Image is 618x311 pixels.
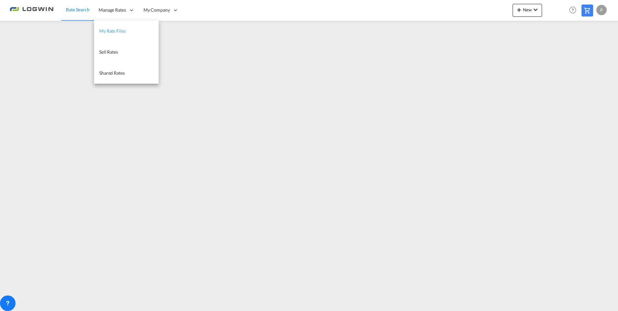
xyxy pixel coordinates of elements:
[66,7,90,12] span: Rate Search
[515,7,539,12] span: New
[567,5,578,16] span: Help
[513,4,542,17] button: icon-plus 400-fgNewicon-chevron-down
[596,5,607,15] div: P
[99,28,126,34] span: My Rate Files
[532,6,539,14] md-icon: icon-chevron-down
[94,21,159,42] a: My Rate Files
[94,42,159,63] a: Sell Rates
[567,5,581,16] div: Help
[515,6,523,14] md-icon: icon-plus 400-fg
[94,63,159,84] a: Shared Rates
[99,7,126,13] span: Manage Rates
[10,3,53,17] img: 2761ae10d95411efa20a1f5e0282d2d7.png
[144,7,170,13] span: My Company
[99,70,125,76] span: Shared Rates
[99,49,118,55] span: Sell Rates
